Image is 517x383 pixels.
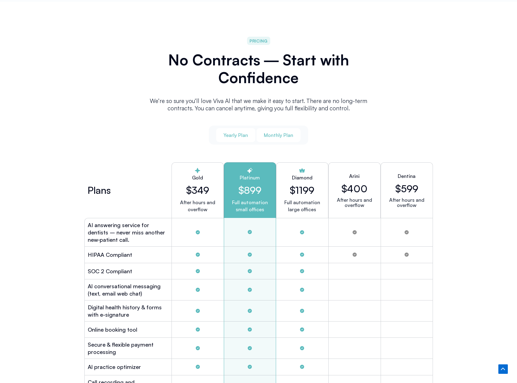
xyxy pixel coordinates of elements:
p: After hours and overflow [386,197,428,208]
span: PRICING [249,37,268,44]
h2: $899 [229,184,271,196]
h2: HIPAA Compliant [88,251,132,258]
p: After hours and overflow [334,197,375,208]
h2: Arini [349,172,360,180]
p: Full automation large offices [284,199,320,213]
h2: Digital health history & forms with e-signature [88,304,168,318]
h2: $400 [342,183,367,194]
h2: Gold [177,174,219,181]
p: Full automation small offices [229,199,271,213]
h2: $1199 [290,184,314,196]
h2: Diamond [292,174,312,181]
h2: Online booking tool [88,326,137,333]
span: Monthly Plan [264,132,293,138]
h2: SOC 2 Compliant [88,267,132,275]
h2: $349 [177,184,219,196]
h2: No Contracts ― Start with Confidence [142,51,375,87]
h2: AI answering service for dentists – never miss another new‑patient call. [88,221,168,243]
h2: Secure & flexible payment processing [88,341,168,355]
p: We’re so sure you’ll love Viva Al that we make it easy to start. There are no long-term contracts... [142,97,375,112]
p: After hours and overflow [177,199,219,213]
h2: Al practice optimizer [88,363,141,370]
h2: Platinum [229,174,271,181]
h2: Plans [87,186,111,194]
span: Yearly Plan [223,132,248,138]
h2: Dentina [398,172,415,180]
h2: Al conversational messaging (text, email web chat) [88,282,168,297]
h2: $599 [395,183,418,194]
